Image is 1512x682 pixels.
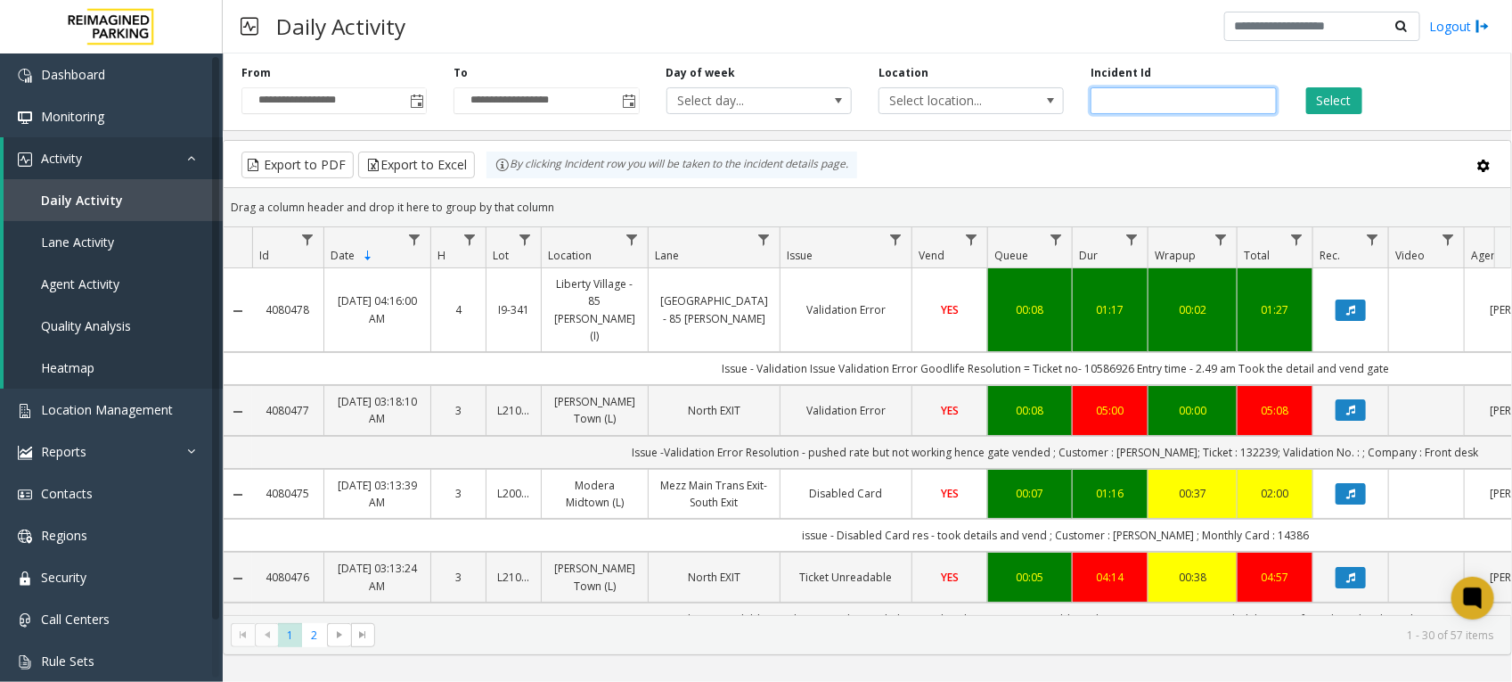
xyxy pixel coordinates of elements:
span: YES [941,570,959,585]
a: 4080477 [263,402,313,419]
div: Drag a column header and drop it here to group by that column [224,192,1511,223]
span: Dur [1079,248,1098,263]
span: YES [941,302,959,317]
img: 'icon' [18,488,32,502]
a: [DATE] 03:18:10 AM [335,393,420,427]
span: Toggle popup [619,88,639,113]
span: Page 2 [302,623,326,647]
a: L20000500 [497,485,530,502]
a: Lot Filter Menu [513,227,537,251]
a: 4080475 [263,485,313,502]
span: Rule Sets [41,653,94,670]
div: 01:16 [1083,485,1137,502]
span: Agent [1471,248,1500,263]
a: Mezz Main Trans Exit- South Exit [659,477,769,511]
a: Heatmap [4,347,223,389]
a: Liberty Village - 85 [PERSON_NAME] (I) [552,275,637,344]
span: Lane Activity [41,234,114,251]
a: 01:27 [1248,301,1302,318]
span: Go to the last page [351,623,375,648]
a: 00:08 [999,301,1061,318]
a: 3 [442,485,475,502]
a: North EXIT [659,402,769,419]
span: Quality Analysis [41,317,131,334]
img: 'icon' [18,571,32,586]
a: Activity [4,137,223,179]
span: Vend [919,248,944,263]
a: 00:07 [999,485,1061,502]
div: 04:57 [1248,569,1302,586]
span: Lane [655,248,679,263]
a: 00:38 [1159,569,1226,586]
a: Issue Filter Menu [884,227,908,251]
kendo-pager-info: 1 - 30 of 57 items [386,628,1493,643]
a: L21088000 [497,569,530,586]
a: Quality Analysis [4,305,223,347]
span: Id [259,248,269,263]
span: Call Centers [41,611,110,628]
span: Monitoring [41,108,104,125]
button: Export to PDF [241,152,354,178]
label: From [241,65,271,81]
span: YES [941,486,959,501]
span: Location [548,248,592,263]
label: Day of week [666,65,736,81]
a: North EXIT [659,569,769,586]
a: Vend Filter Menu [960,227,984,251]
a: YES [923,569,977,586]
a: 00:05 [999,569,1061,586]
a: 00:37 [1159,485,1226,502]
a: Dur Filter Menu [1120,227,1144,251]
div: 05:00 [1083,402,1137,419]
span: Heatmap [41,359,94,376]
a: Video Filter Menu [1436,227,1460,251]
span: Reports [41,443,86,460]
a: H Filter Menu [458,227,482,251]
a: [GEOGRAPHIC_DATA] - 85 [PERSON_NAME] [659,292,769,326]
a: 00:08 [999,402,1061,419]
a: [PERSON_NAME] Town (L) [552,560,637,594]
span: Select day... [667,88,814,113]
img: 'icon' [18,111,32,125]
a: Logout [1429,17,1490,36]
span: Agent Activity [41,275,119,292]
span: Video [1395,248,1425,263]
a: Ticket Unreadable [791,569,901,586]
a: Validation Error [791,301,901,318]
img: 'icon' [18,613,32,628]
span: Dashboard [41,66,105,83]
a: [DATE] 03:13:24 AM [335,560,420,594]
a: Modera Midtown (L) [552,477,637,511]
a: 02:00 [1248,485,1302,502]
a: 00:00 [1159,402,1226,419]
h3: Daily Activity [267,4,414,48]
a: 3 [442,402,475,419]
a: Validation Error [791,402,901,419]
span: Security [41,569,86,586]
img: 'icon' [18,152,32,167]
span: Location Management [41,401,173,418]
a: Daily Activity [4,179,223,221]
span: Go to the last page [356,628,370,642]
span: Go to the next page [327,623,351,648]
a: Collapse Details [224,405,252,419]
span: Toggle popup [406,88,426,113]
a: 05:08 [1248,402,1302,419]
a: YES [923,402,977,419]
a: I9-341 [497,301,530,318]
a: Id Filter Menu [296,227,320,251]
img: 'icon' [18,446,32,460]
a: Location Filter Menu [620,227,644,251]
span: YES [941,403,959,418]
a: YES [923,485,977,502]
a: 04:14 [1083,569,1137,586]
